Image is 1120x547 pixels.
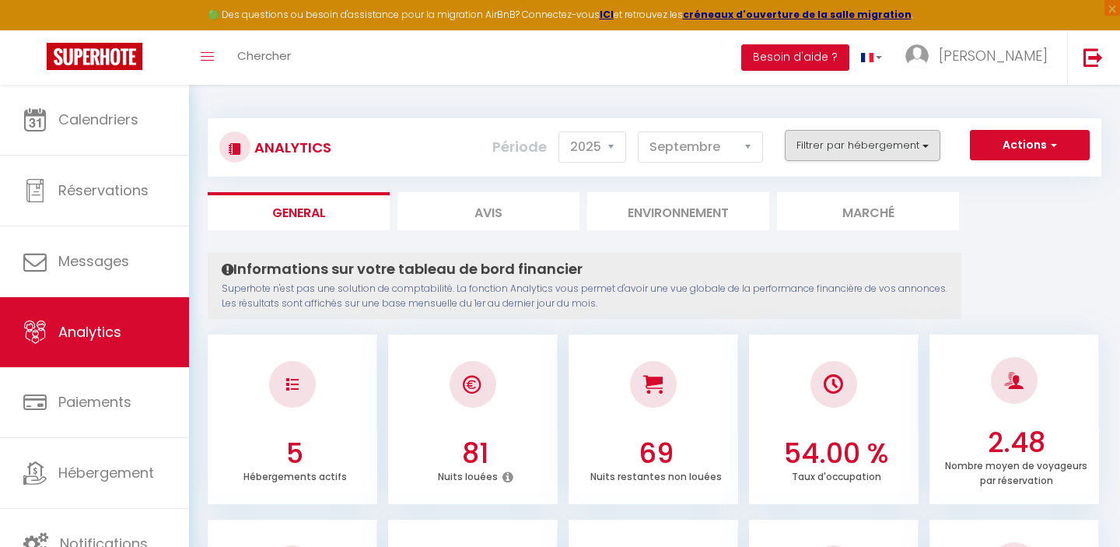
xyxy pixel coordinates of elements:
span: Analytics [58,322,121,342]
img: Super Booking [47,43,142,70]
h3: 81 [397,437,554,470]
p: Nuits louées [438,467,498,483]
span: Paiements [58,392,131,412]
button: Filtrer par hébergement [785,130,940,161]
h3: Analytics [250,130,331,165]
img: NO IMAGE [286,378,299,391]
a: ... [PERSON_NAME] [894,30,1067,85]
p: Superhote n'est pas une solution de comptabilité. La fonction Analytics vous permet d'avoir une v... [222,282,947,311]
p: Nuits restantes non louées [590,467,722,483]
p: Taux d'occupation [792,467,881,483]
li: Environnement [587,192,769,230]
h3: 2.48 [938,426,1095,459]
span: Messages [58,251,129,271]
button: Actions [970,130,1090,161]
h3: 54.00 % [758,437,915,470]
iframe: Chat [1054,477,1108,535]
li: Avis [397,192,579,230]
span: Chercher [237,47,291,64]
h4: Informations sur votre tableau de bord financier [222,261,947,278]
a: créneaux d'ouverture de la salle migration [683,8,912,21]
h3: 5 [216,437,373,470]
li: Marché [777,192,959,230]
p: Nombre moyen de voyageurs par réservation [945,456,1087,487]
li: General [208,192,390,230]
span: Réservations [58,181,149,200]
button: Ouvrir le widget de chat LiveChat [12,6,59,53]
a: Chercher [226,30,303,85]
button: Besoin d'aide ? [741,44,849,71]
a: ICI [600,8,614,21]
img: ... [905,44,929,68]
span: Calendriers [58,110,138,129]
h3: 69 [577,437,734,470]
span: [PERSON_NAME] [939,46,1048,65]
label: Période [492,130,547,164]
p: Hébergements actifs [243,467,347,483]
span: Hébergement [58,463,154,482]
img: logout [1083,47,1103,67]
